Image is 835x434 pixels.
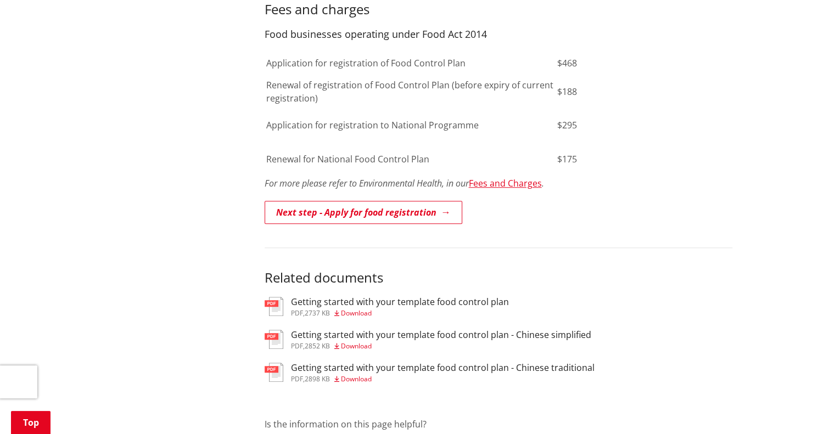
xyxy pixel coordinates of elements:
[291,330,591,340] h3: Getting started with your template food control plan - Chinese simplified
[291,310,509,317] div: ,
[265,363,595,382] a: Getting started with your template food control plan - Chinese traditional pdf,2898 KB Download
[784,388,824,427] iframe: Messenger Launcher
[266,143,556,176] td: Renewal for National Food Control Plan
[266,109,556,142] td: Application for registration to National Programme
[265,363,283,382] img: document-pdf.svg
[265,177,469,189] em: For more please refer to Environmental Health, in our
[265,418,732,431] p: Is the information on this page helpful?
[469,177,542,189] a: Fees and Charges
[11,411,51,434] a: Top
[265,297,509,317] a: Getting started with your template food control plan pdf,2737 KB Download
[265,330,283,349] img: document-pdf.svg
[557,75,623,108] td: $188
[291,343,591,350] div: ,
[542,177,544,189] em: .
[305,341,330,351] span: 2852 KB
[266,52,556,74] td: Application for registration of Food Control Plan
[557,52,623,74] td: $468
[291,308,303,318] span: pdf
[557,143,623,176] td: $175
[265,201,462,224] a: Next step - Apply for food registration
[291,341,303,351] span: pdf
[265,297,283,316] img: document-pdf.svg
[557,109,623,142] td: $295
[265,270,732,286] h3: Related documents
[341,341,372,351] span: Download
[265,29,732,41] h4: Food businesses operating under Food Act 2014
[265,2,732,18] h3: Fees and charges
[341,308,372,318] span: Download
[291,363,595,373] h3: Getting started with your template food control plan - Chinese traditional
[291,374,303,384] span: pdf
[265,330,591,350] a: Getting started with your template food control plan - Chinese simplified pdf,2852 KB Download
[291,297,509,307] h3: Getting started with your template food control plan
[291,376,595,382] div: ,
[266,75,556,108] td: Renewal of registration of Food Control Plan (before expiry of current registration)
[305,374,330,384] span: 2898 KB
[341,374,372,384] span: Download
[305,308,330,318] span: 2737 KB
